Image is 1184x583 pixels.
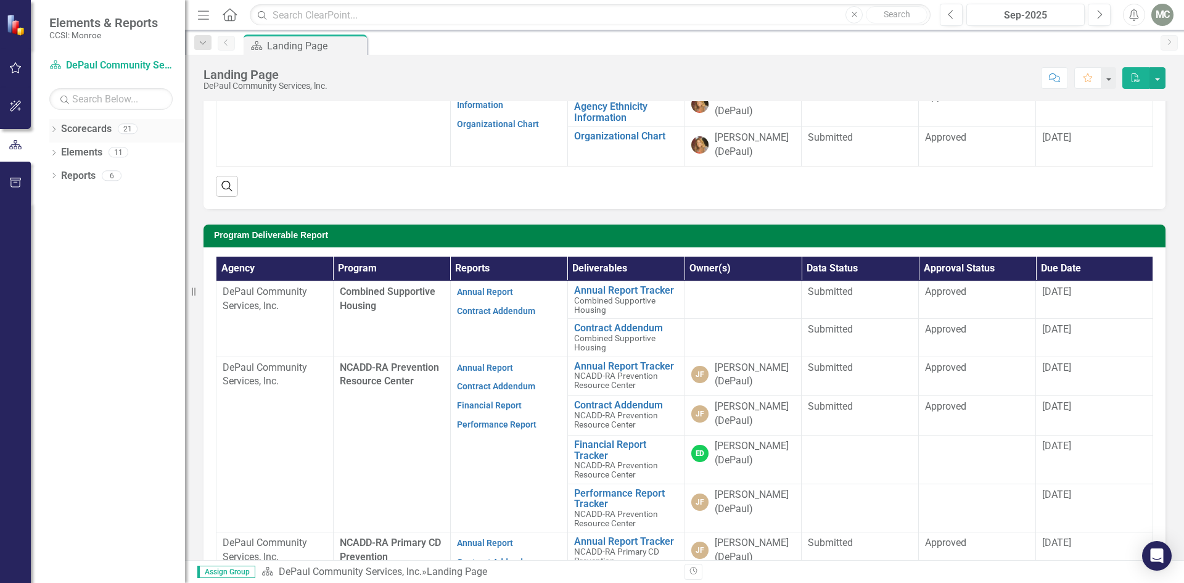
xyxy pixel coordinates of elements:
[279,566,422,577] a: DePaul Community Services, lnc.
[919,532,1036,572] td: Double-Click to Edit
[457,538,513,548] a: Annual Report
[197,566,255,578] span: Assign Group
[808,323,853,335] span: Submitted
[691,366,709,383] div: JF
[340,537,441,563] span: NCADD-RA Primary CD Prevention
[567,86,684,127] td: Double-Click to Edit Right Click for Context Menu
[691,445,709,462] div: ED
[574,547,659,566] span: NCADD-RA Primary CD Prevention
[715,488,795,516] div: [PERSON_NAME] (DePaul)
[802,396,919,436] td: Double-Click to Edit
[574,361,678,372] a: Annual Report Tracker
[1042,537,1071,548] span: [DATE]
[884,9,910,19] span: Search
[457,306,535,316] a: Contract Addendum
[574,90,678,123] a: Cultural Competency Agency Ethnicity Information
[715,361,795,389] div: [PERSON_NAME] (DePaul)
[1042,489,1071,500] span: [DATE]
[267,38,364,54] div: Landing Page
[574,439,678,461] a: Financial Report Tracker
[457,119,539,129] a: Organizational Chart
[109,147,128,158] div: 11
[1151,4,1174,26] button: MC
[102,170,121,181] div: 6
[691,542,709,559] div: JF
[919,86,1036,127] td: Double-Click to Edit
[574,323,678,334] a: Contract Addendum
[340,286,435,312] span: Combined Supportive Housing
[808,131,853,143] span: Submitted
[457,381,535,391] a: Contract Addendum
[49,88,173,110] input: Search Below...
[808,362,853,373] span: Submitted
[574,509,658,528] span: NCADD-RA Prevention Resource Center
[567,319,684,357] td: Double-Click to Edit Right Click for Context Menu
[919,319,1036,357] td: Double-Click to Edit
[574,333,656,352] span: Combined Supportive Housing
[61,146,102,160] a: Elements
[691,96,709,113] img: Annette Maddaleno
[919,127,1036,167] td: Double-Click to Edit
[574,285,678,296] a: Annual Report Tracker
[802,435,919,484] td: Double-Click to Edit
[223,285,327,313] p: DePaul Community Services, Inc.
[715,439,795,468] div: [PERSON_NAME] (DePaul)
[971,8,1080,23] div: Sep-2025
[966,4,1085,26] button: Sep-2025
[574,371,658,390] span: NCADD-RA Prevention Resource Center
[203,68,327,81] div: Landing Page
[214,231,1159,240] h3: Program Deliverable Report
[567,396,684,436] td: Double-Click to Edit Right Click for Context Menu
[925,400,966,412] span: Approved
[567,532,684,572] td: Double-Click to Edit Right Click for Context Menu
[574,460,658,479] span: NCADD-RA Prevention Resource Center
[802,281,919,319] td: Double-Click to Edit
[574,400,678,411] a: Contract Addendum
[6,14,28,35] img: ClearPoint Strategy
[1142,541,1172,571] div: Open Intercom Messenger
[223,536,327,564] p: DePaul Community Services, Inc.
[1042,131,1071,143] span: [DATE]
[457,420,536,429] a: Performance Report
[919,357,1036,396] td: Double-Click to Edit
[261,565,675,579] div: »
[715,131,795,159] div: [PERSON_NAME] (DePaul)
[802,319,919,357] td: Double-Click to Edit
[49,15,158,30] span: Elements & Reports
[691,136,709,154] img: Annette Maddaleno
[427,566,487,577] div: Landing Page
[340,362,439,387] span: NCADD-RA Prevention Resource Center
[574,410,658,429] span: NCADD-RA Prevention Resource Center
[802,532,919,572] td: Double-Click to Edit
[457,363,513,373] a: Annual Report
[457,400,522,410] a: Financial Report
[802,484,919,532] td: Double-Click to Edit
[223,361,327,389] p: DePaul Community Services, Inc.
[567,484,684,532] td: Double-Click to Edit Right Click for Context Menu
[574,488,678,510] a: Performance Report Tracker
[925,131,966,143] span: Approved
[567,357,684,396] td: Double-Click to Edit Right Click for Context Menu
[919,435,1036,484] td: Double-Click to Edit
[1042,362,1071,373] span: [DATE]
[1042,400,1071,412] span: [DATE]
[574,536,678,547] a: Annual Report Tracker
[919,281,1036,319] td: Double-Click to Edit
[567,435,684,484] td: Double-Click to Edit Right Click for Context Menu
[925,286,966,297] span: Approved
[250,4,931,26] input: Search ClearPoint...
[925,537,966,548] span: Approved
[457,557,535,567] a: Contract Addendum
[808,400,853,412] span: Submitted
[808,286,853,297] span: Submitted
[61,169,96,183] a: Reports
[457,287,513,297] a: Annual Report
[866,6,927,23] button: Search
[574,131,678,142] a: Organizational Chart
[691,405,709,423] div: JF
[118,124,138,134] div: 21
[691,494,709,511] div: JF
[715,90,795,118] div: [PERSON_NAME] (DePaul)
[715,400,795,428] div: [PERSON_NAME] (DePaul)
